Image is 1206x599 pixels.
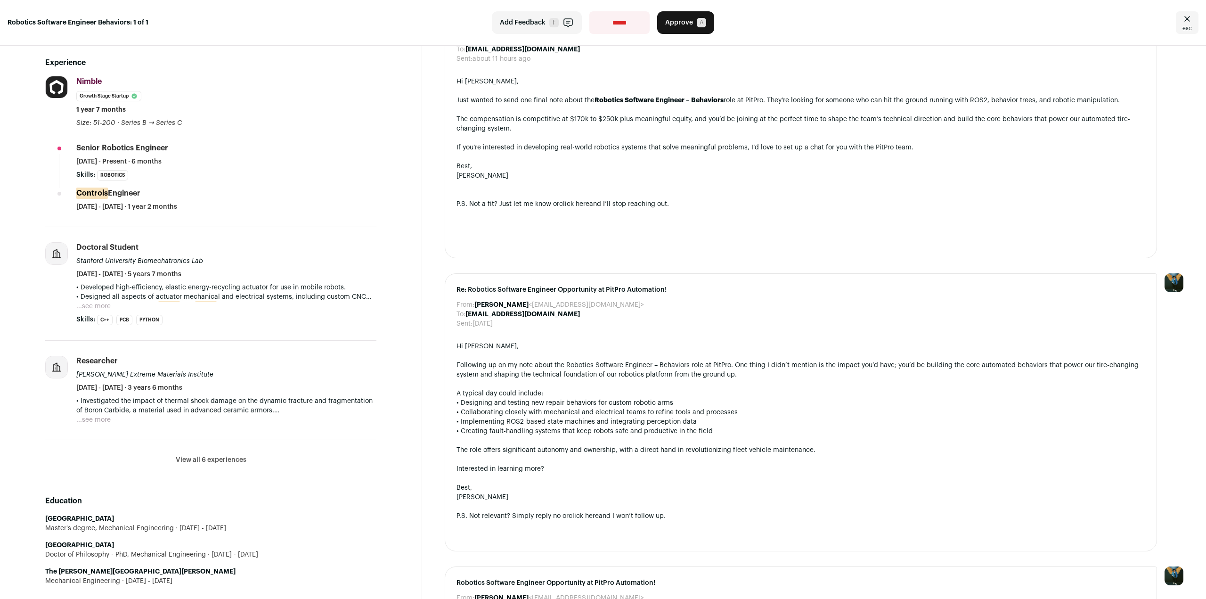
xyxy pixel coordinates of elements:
mark: control [195,301,217,312]
span: Skills: [76,315,95,324]
span: Nimble [76,78,102,85]
span: Add Feedback [500,18,546,27]
dt: To: [456,310,465,319]
div: Best, [456,483,1145,492]
dt: To: [456,45,465,54]
div: [PERSON_NAME] [456,171,1145,181]
dd: <[EMAIL_ADDRESS][DOMAIN_NAME]> [474,300,644,310]
span: [DATE] - [DATE] · 1 year 2 months [76,202,177,212]
div: Researcher [76,356,118,366]
span: esc [1182,25,1192,32]
span: [DATE] - [DATE] [120,576,172,586]
li: PCB [116,315,132,325]
span: F [549,18,559,27]
div: • Creating fault-handling systems that keep robots safe and productive in the field [456,427,1145,436]
li: Robotics [97,170,128,181]
div: • Implementing ROS2-based state machines and integrating perception data [456,417,1145,427]
h2: Education [45,495,376,507]
li: Python [136,315,163,325]
img: 12031951-medium_jpg [1165,566,1183,585]
span: [DATE] - [DATE] · 5 years 7 months [76,270,181,279]
div: The role offers significant autonomy and ownership, with a direct hand in revolutionizing fleet v... [456,445,1145,455]
b: [EMAIL_ADDRESS][DOMAIN_NAME] [465,311,580,318]
div: P.S. Not a fit? Just let me know or and I’ll stop reaching out. [456,199,1145,209]
button: ...see more [76,415,111,425]
span: Re: Robotics Software Engineer Opportunity at PitPro Automation! [456,285,1145,295]
div: If you’re interested in developing real-world robotics systems that solve meaningful problems, I’... [456,143,1145,152]
span: Size: 51-200 [76,120,115,126]
span: Robotics Software Engineer Opportunity at PitPro Automation! [456,578,1145,588]
dd: [DATE] [473,319,493,328]
div: Interested in learning more? [456,464,1145,474]
div: Senior Robotics Engineer [76,143,168,153]
dt: From: [456,300,474,310]
p: • Designed all aspects of actuator mechanical and electrical systems, including custom CNC machin... [76,292,376,302]
li: Growth Stage Startup [76,91,141,101]
div: The compensation is competitive at $170k to $250k plus meaningful equity, and you’d be joining at... [456,115,1145,133]
span: Stanford University Biomechatronics Lab [76,258,203,264]
div: Mechanical Engineering [45,576,376,586]
button: ...see more [76,302,111,311]
li: C++ [97,315,113,325]
dd: about 11 hours ago [473,54,530,64]
span: Skills: [76,170,95,180]
img: company-logo-placeholder-414d4e2ec0e2ddebbe968bf319fdfe5acfe0c9b87f798d344e800bc9a89632a0.png [46,356,67,378]
span: [DATE] - [DATE] · 3 years 6 months [76,383,182,393]
button: View all 6 experiences [176,455,246,465]
div: • Collaborating closely with mechanical and electrical teams to refine tools and processes [456,408,1145,417]
dt: Sent: [456,54,473,64]
strong: [GEOGRAPHIC_DATA] [45,542,114,549]
mark: control [158,301,180,312]
span: [PERSON_NAME] Extreme Materials Institute [76,371,213,378]
button: Approve A [657,11,714,34]
div: Master's degree, Mechanical Engineering [45,524,376,533]
div: [PERSON_NAME] [456,492,1145,502]
div: Hi [PERSON_NAME], [456,77,1145,86]
div: Hi [PERSON_NAME], [456,342,1145,351]
div: • Designing and testing new repair behaviors for custom robotic arms [456,398,1145,408]
strong: The [PERSON_NAME][GEOGRAPHIC_DATA][PERSON_NAME] [45,568,236,575]
span: Series B → Series C [121,120,182,126]
a: click here [559,201,589,207]
span: 1 year 7 months [76,105,126,115]
div: Best, [456,162,1145,171]
b: [PERSON_NAME] [474,302,529,308]
h2: Experience [45,57,376,68]
img: 12031951-medium_jpg [1165,273,1183,292]
img: 4a822c69da9ed824e87ab7e7815c07d38c0101f9d9a8e67c0e720bde9e1b74bb.jpg [46,76,67,98]
div: P.S. Not relevant? Simply reply no or and I won’t follow up. [456,511,1145,521]
p: • Investigated the impact of thermal shock damage on the dynamic fracture and fragmentation of Bo... [76,396,376,415]
div: Doctor of Philosophy - PhD, Mechanical Engineering [45,550,376,559]
span: Approve [665,18,693,27]
span: [DATE] - Present · 6 months [76,157,162,166]
div: Doctoral Student [76,242,139,253]
span: A [697,18,706,27]
a: Close [1176,11,1198,34]
a: click here [569,513,599,519]
div: Following up on my note about the Robotics Software Engineer – Behaviors role at PitPro. One thin... [456,361,1145,379]
div: A typical day could include: [456,389,1145,398]
p: • Developed high-efficiency, elastic energy-recycling actuator for use in mobile robots. [76,283,376,292]
strong: [GEOGRAPHIC_DATA] [45,516,114,522]
span: [DATE] - [DATE] [206,550,258,559]
div: Just wanted to send one final note about the role at PitPro. They're looking for someone who can ... [456,96,1145,105]
dt: Sent: [456,319,473,328]
img: company-logo-placeholder-414d4e2ec0e2ddebbe968bf319fdfe5acfe0c9b87f798d344e800bc9a89632a0.png [46,243,67,264]
strong: Robotics Software Engineer Behaviors: 1 of 1 [8,18,148,27]
mark: Controls [76,188,108,199]
div: Engineer [76,188,140,198]
span: [DATE] - [DATE] [174,524,226,533]
strong: Robotics Software Engineer – Behaviors [595,97,724,104]
b: [EMAIL_ADDRESS][DOMAIN_NAME] [465,46,580,53]
span: · [117,118,119,128]
button: Add Feedback F [492,11,582,34]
